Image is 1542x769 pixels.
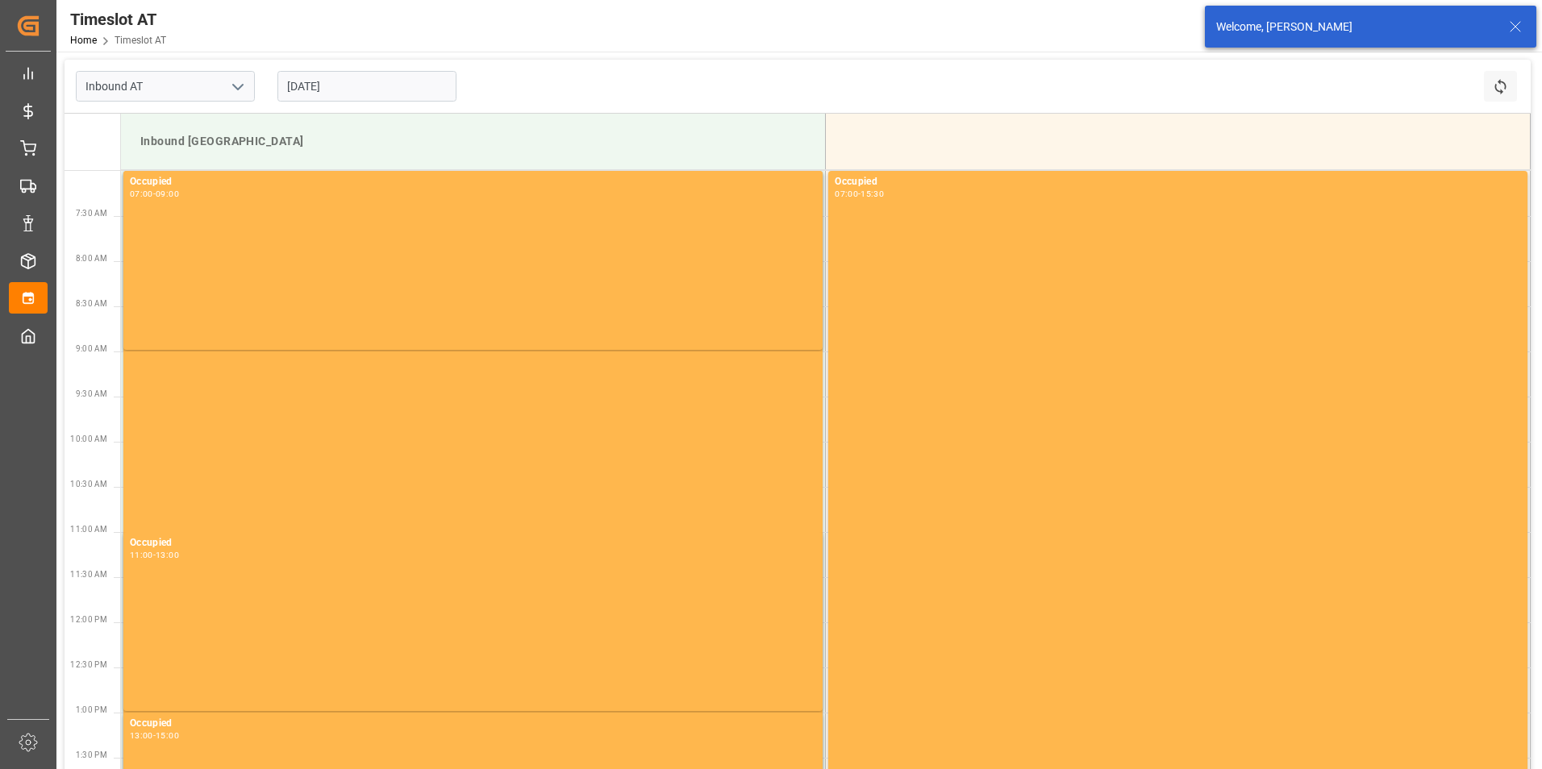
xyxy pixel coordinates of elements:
a: Home [70,35,97,46]
div: Occupied [130,535,816,551]
div: - [858,190,861,197]
span: 10:00 AM [70,434,107,443]
span: 7:30 AM [76,209,107,218]
div: Welcome, [PERSON_NAME] [1216,19,1494,35]
div: Occupied [130,174,816,190]
div: 09:00 [156,190,179,197]
span: 8:30 AM [76,299,107,308]
span: 10:30 AM [70,480,107,488]
span: 11:30 AM [70,570,107,579]
span: 1:00 PM [76,705,107,714]
div: Occupied [130,716,816,732]
div: - [153,190,156,197]
div: 13:00 [156,551,179,559]
div: 15:00 [156,732,179,739]
span: 9:30 AM [76,389,107,398]
div: 07:00 [130,190,153,197]
span: 12:30 PM [70,660,107,669]
div: 07:00 [835,190,858,197]
span: 8:00 AM [76,254,107,263]
span: 11:00 AM [70,525,107,534]
div: 11:00 [130,551,153,559]
span: 12:00 PM [70,615,107,624]
div: Occupied [835,174,1521,190]
span: 1:30 PM [76,750,107,759]
input: Type to search/select [76,71,255,102]
div: Inbound [GEOGRAPHIC_DATA] [134,127,812,156]
div: - [153,551,156,559]
div: 15:30 [861,190,884,197]
span: 9:00 AM [76,344,107,353]
div: Timeslot AT [70,7,166,31]
div: - [153,732,156,739]
div: 13:00 [130,732,153,739]
button: open menu [225,74,249,99]
input: DD.MM.YYYY [277,71,456,102]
